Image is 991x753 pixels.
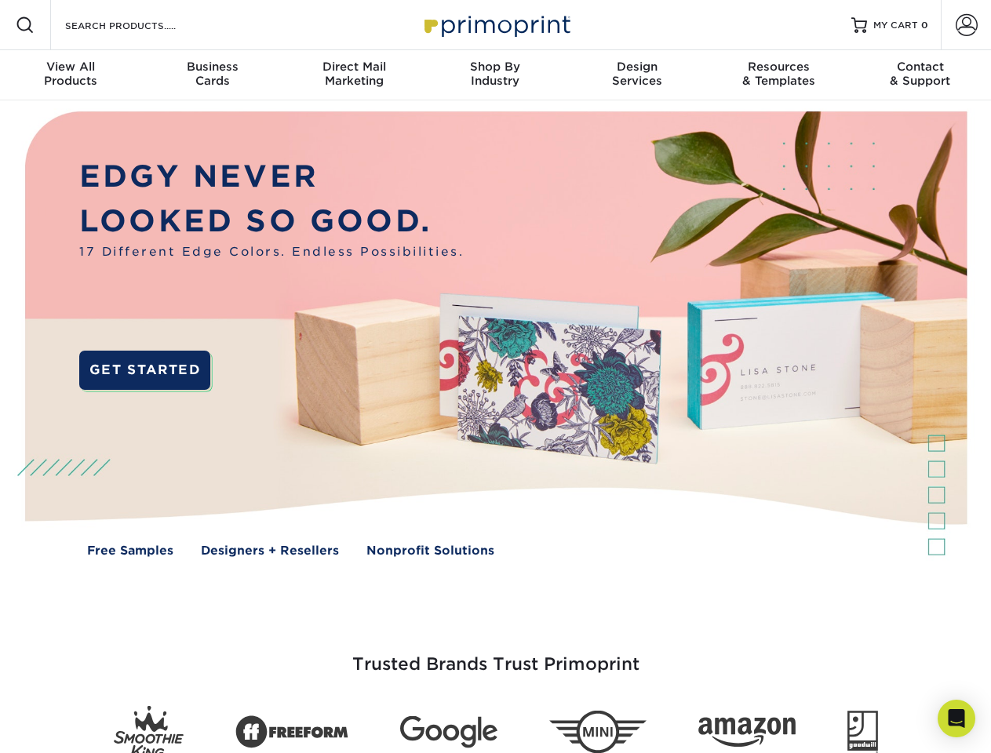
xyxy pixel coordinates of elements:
h3: Trusted Brands Trust Primoprint [37,617,955,693]
a: BusinessCards [141,50,282,100]
span: 17 Different Edge Colors. Endless Possibilities. [79,243,464,261]
a: Designers + Resellers [201,542,339,560]
p: LOOKED SO GOOD. [79,199,464,244]
div: Cards [141,60,282,88]
div: Industry [424,60,566,88]
div: & Templates [708,60,849,88]
p: EDGY NEVER [79,155,464,199]
a: Free Samples [87,542,173,560]
span: MY CART [873,19,918,32]
span: Contact [850,60,991,74]
input: SEARCH PRODUCTS..... [64,16,217,35]
img: Goodwill [847,711,878,753]
a: Direct MailMarketing [283,50,424,100]
img: Amazon [698,718,796,748]
a: Shop ByIndustry [424,50,566,100]
div: Marketing [283,60,424,88]
div: Open Intercom Messenger [938,700,975,737]
a: GET STARTED [79,351,210,390]
img: Primoprint [417,8,574,42]
span: Resources [708,60,849,74]
a: Resources& Templates [708,50,849,100]
span: Design [567,60,708,74]
a: DesignServices [567,50,708,100]
a: Contact& Support [850,50,991,100]
div: & Support [850,60,991,88]
a: Nonprofit Solutions [366,542,494,560]
img: Google [400,716,497,748]
span: 0 [921,20,928,31]
span: Direct Mail [283,60,424,74]
span: Shop By [424,60,566,74]
div: Services [567,60,708,88]
span: Business [141,60,282,74]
